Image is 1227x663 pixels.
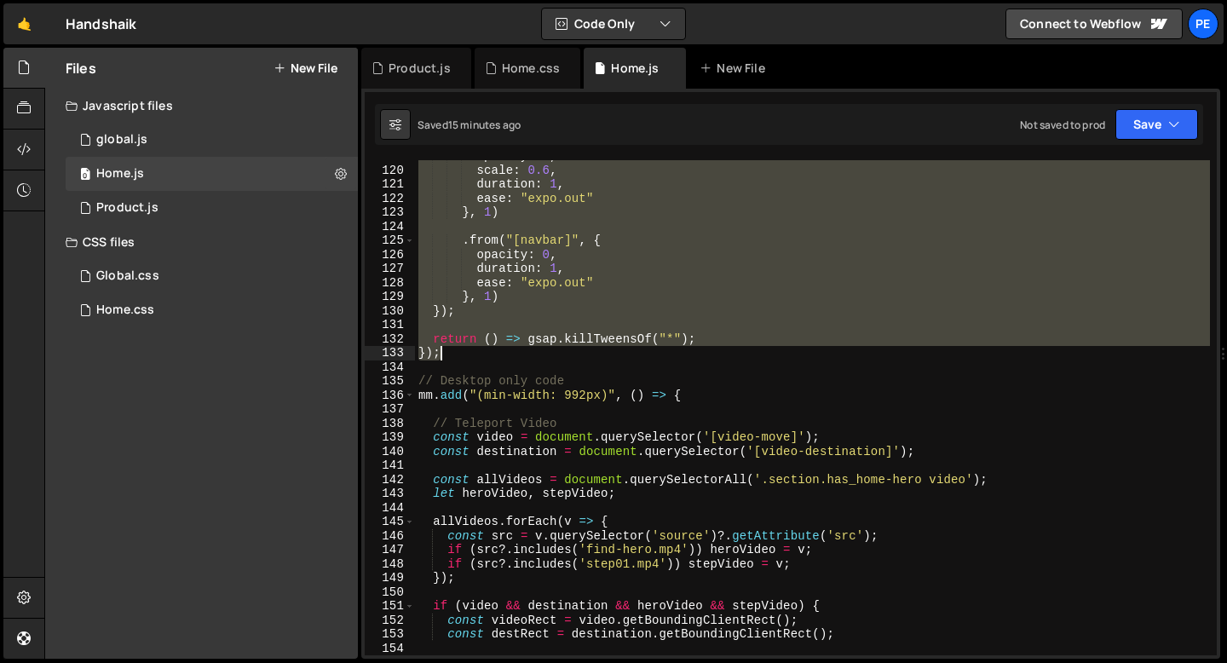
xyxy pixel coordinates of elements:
div: Home.js [96,166,144,182]
button: New File [274,61,337,75]
div: 140 [365,445,415,459]
div: 124 [365,220,415,234]
div: 121 [365,177,415,192]
div: 143 [365,487,415,501]
div: 123 [365,205,415,220]
div: Saved [418,118,521,132]
div: 130 [365,304,415,319]
div: 120 [365,164,415,178]
button: Code Only [542,9,685,39]
div: 153 [365,627,415,642]
div: 137 [365,402,415,417]
div: Global.css [96,268,159,284]
div: 146 [365,529,415,544]
div: 16572/45211.js [66,191,358,225]
span: 0 [80,169,90,182]
div: 129 [365,290,415,304]
div: global.js [96,132,147,147]
div: 139 [365,430,415,445]
div: 150 [365,585,415,600]
div: 135 [365,374,415,389]
button: Save [1115,109,1198,140]
div: 154 [365,642,415,656]
div: 148 [365,557,415,572]
div: 16572/45138.css [66,259,358,293]
div: 127 [365,262,415,276]
div: 126 [365,248,415,262]
div: 131 [365,318,415,332]
div: Product.js [96,200,158,216]
div: 16572/45061.js [66,123,358,157]
div: 147 [365,543,415,557]
div: 132 [365,332,415,347]
div: 145 [365,515,415,529]
div: Home.css [96,303,154,318]
a: Connect to Webflow [1005,9,1183,39]
div: 138 [365,417,415,431]
div: 122 [365,192,415,206]
div: 144 [365,501,415,516]
div: 125 [365,233,415,248]
div: 142 [365,473,415,487]
div: Not saved to prod [1020,118,1105,132]
div: 149 [365,571,415,585]
div: CSS files [45,225,358,259]
div: 151 [365,599,415,614]
div: 16572/45056.css [66,293,358,327]
div: 134 [365,360,415,375]
div: 152 [365,614,415,628]
div: Home.js [611,60,659,77]
div: 133 [365,346,415,360]
div: 128 [365,276,415,291]
h2: Files [66,59,96,78]
div: Home.css [502,60,560,77]
div: Javascript files [45,89,358,123]
a: Pe [1188,9,1218,39]
div: New File [700,60,771,77]
div: 136 [365,389,415,403]
div: Handshaik [66,14,136,34]
div: 16572/45051.js [66,157,358,191]
div: Product.js [389,60,451,77]
div: 141 [365,458,415,473]
a: 🤙 [3,3,45,44]
div: 15 minutes ago [448,118,521,132]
